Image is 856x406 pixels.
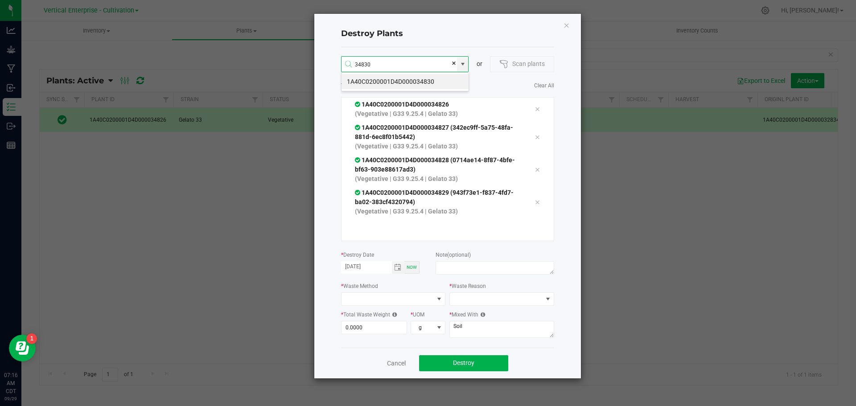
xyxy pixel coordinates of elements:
button: Close [564,20,570,30]
label: Mixed With [449,311,485,319]
span: In Sync [355,156,362,164]
label: UOM [411,311,424,319]
span: Now [407,265,417,270]
span: clear [451,57,457,70]
span: Destroy [453,359,474,366]
span: In Sync [355,189,362,196]
span: Toggle calendar [392,261,405,274]
span: 1A40C0200001D4D000034829 (943f73e1-f837-4fd7-ba02-383cf4320794) [355,189,514,205]
iframe: Resource center unread badge [26,333,37,344]
span: (optional) [447,252,471,258]
div: Remove tag [528,164,547,175]
span: 1A40C0200001D4D000034828 (0714ae14-8f87-4bfe-bf63-903e88617ad3) [355,156,515,173]
input: Search Plant ID... [342,57,457,73]
p: (Vegetative | G33 9.25.4 | Gelato 33) [355,109,522,119]
p: (Vegetative | G33 9.25.4 | Gelato 33) [355,174,522,184]
a: Cancel [387,359,406,368]
span: In Sync [355,101,362,108]
div: Remove tag [528,104,547,115]
label: Waste Reason [449,282,486,290]
div: Remove tag [528,131,547,142]
i: The total weight of all destroyed plants, will be averaged before syncing to METRC. [390,312,397,317]
button: Destroy [419,355,508,371]
div: or [469,59,490,69]
label: Note [436,251,471,259]
div: Remove tag [528,197,547,207]
li: 1A40C0200001D4D000034830 [342,74,469,89]
h4: Destroy Plants [341,28,554,40]
span: 1A40C0200001D4D000034827 (342ec9ff-5a75-48fa-881d-6ec8f01b5442) [355,124,513,140]
a: Clear All [534,82,554,90]
p: (Vegetative | G33 9.25.4 | Gelato 33) [355,142,522,151]
p: (Vegetative | G33 9.25.4 | Gelato 33) [355,207,522,216]
span: 1A40C0200001D4D000034826 [355,101,449,108]
iframe: Resource center [9,335,36,361]
span: g [411,321,434,334]
input: Date [341,261,392,272]
i: Description of non-plant material mixed in with destroyed plant material. [478,312,485,317]
span: In Sync [355,124,362,131]
label: Waste Method [341,282,378,290]
label: Total Waste Weight [341,311,397,319]
label: Destroy Date [341,251,374,259]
